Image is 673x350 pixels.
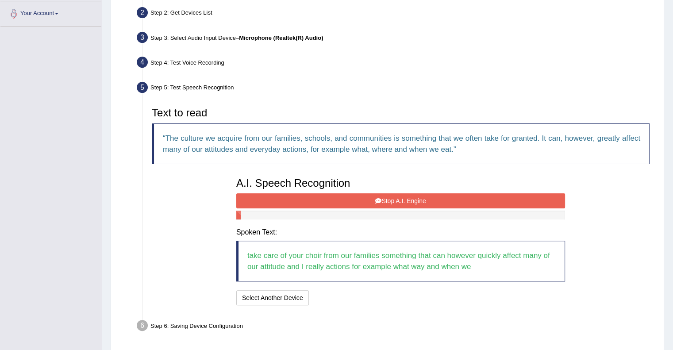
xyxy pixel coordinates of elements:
[236,228,565,236] h4: Spoken Text:
[133,79,660,99] div: Step 5: Test Speech Recognition
[239,35,323,41] b: Microphone (Realtek(R) Audio)
[236,177,565,189] h3: A.I. Speech Recognition
[0,1,101,23] a: Your Account
[133,54,660,73] div: Step 4: Test Voice Recording
[236,35,323,41] span: –
[133,4,660,24] div: Step 2: Get Devices List
[133,29,660,49] div: Step 3: Select Audio Input Device
[133,317,660,337] div: Step 6: Saving Device Configuration
[152,107,650,119] h3: Text to read
[236,290,309,305] button: Select Another Device
[163,134,640,154] q: The culture we acquire from our families, schools, and communities is something that we often tak...
[236,241,565,281] blockquote: take care of your choir from our families something that can however quickly affect many of our a...
[236,193,565,208] button: Stop A.I. Engine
